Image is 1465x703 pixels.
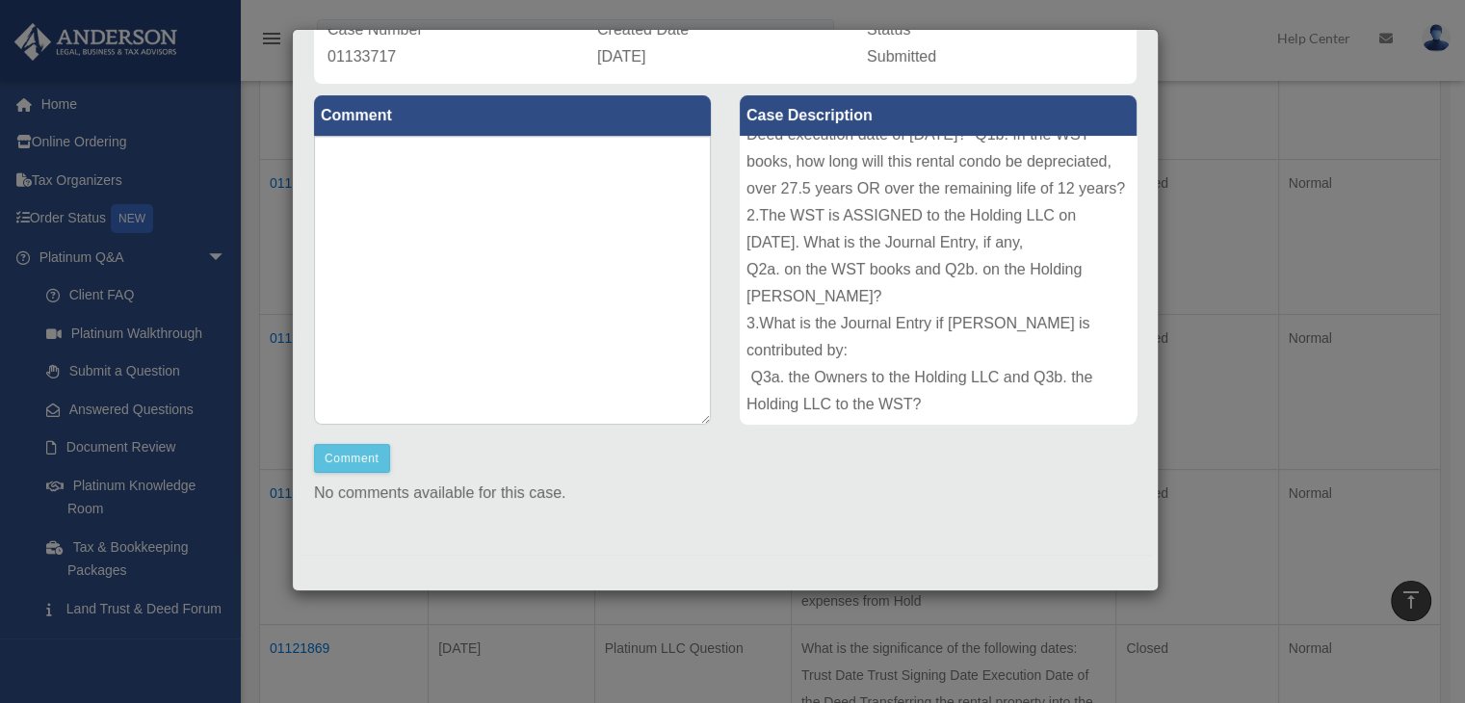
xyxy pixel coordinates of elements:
[867,21,910,38] span: Status
[740,95,1137,136] label: Case Description
[867,48,936,65] span: Submitted
[314,95,711,136] label: Comment
[597,21,689,38] span: Created Date
[314,480,1137,507] p: No comments available for this case.
[327,48,396,65] span: 01133717
[740,136,1137,425] div: CPA-related Questions: 1.The Deed transferring title of a rental condo to the [US_STATE] Statutor...
[314,444,390,473] button: Comment
[327,21,423,38] span: Case Number
[597,48,645,65] span: [DATE]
